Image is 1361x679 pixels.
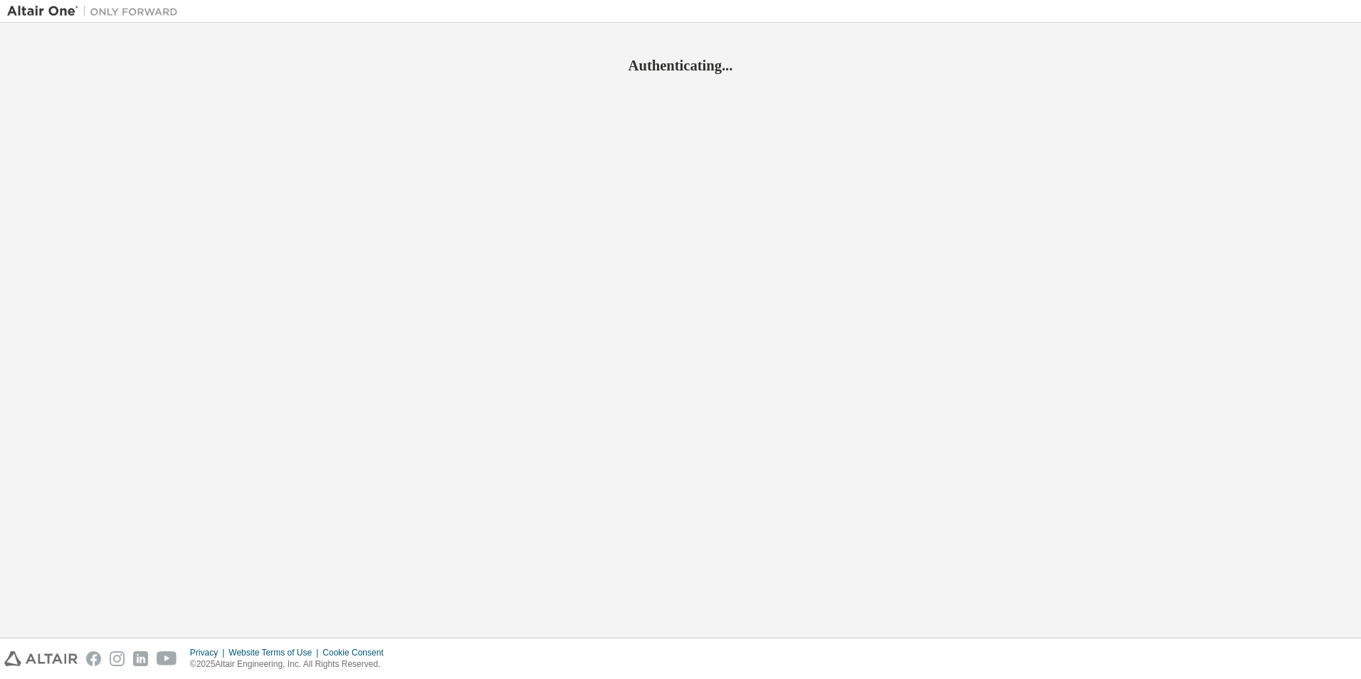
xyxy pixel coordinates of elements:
[190,658,392,670] p: © 2025 Altair Engineering, Inc. All Rights Reserved.
[228,647,322,658] div: Website Terms of Use
[86,651,101,666] img: facebook.svg
[322,647,392,658] div: Cookie Consent
[190,647,228,658] div: Privacy
[133,651,148,666] img: linkedin.svg
[7,4,185,19] img: Altair One
[157,651,177,666] img: youtube.svg
[110,651,125,666] img: instagram.svg
[7,56,1354,75] h2: Authenticating...
[4,651,78,666] img: altair_logo.svg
